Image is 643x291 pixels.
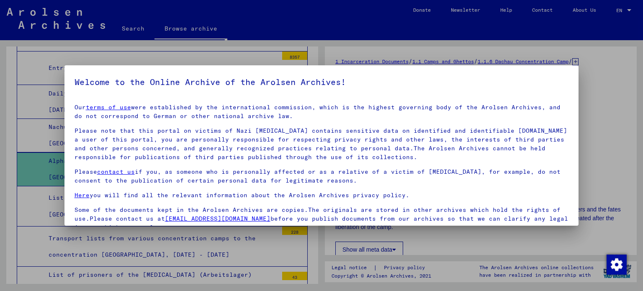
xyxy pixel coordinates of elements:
[606,254,626,274] div: Change consent
[75,206,569,232] p: Some of the documents kept in the Arolsen Archives are copies.The originals are stored in other a...
[75,191,569,200] p: you will find all the relevant information about the Arolsen Archives privacy policy.
[607,255,627,275] img: Change consent
[75,75,569,89] h5: Welcome to the Online Archive of the Arolsen Archives!
[75,126,569,162] p: Please note that this portal on victims of Nazi [MEDICAL_DATA] contains sensitive data on identif...
[75,191,90,199] a: Here
[86,103,131,111] a: terms of use
[75,167,569,185] p: Please if you, as someone who is personally affected or as a relative of a victim of [MEDICAL_DAT...
[165,215,270,222] a: [EMAIL_ADDRESS][DOMAIN_NAME]
[75,103,569,121] p: Our were established by the international commission, which is the highest governing body of the ...
[97,168,135,175] a: contact us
